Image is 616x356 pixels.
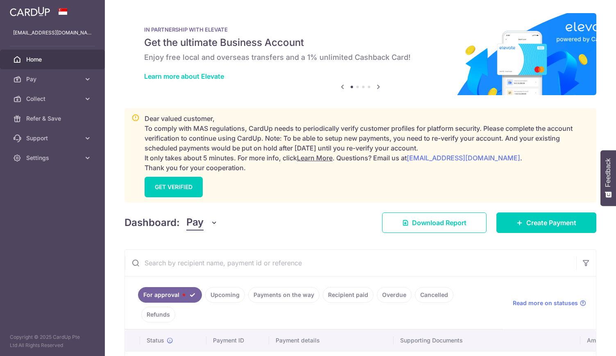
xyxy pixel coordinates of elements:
[513,299,586,307] a: Read more on statuses
[186,215,218,230] button: Pay
[412,218,467,228] span: Download Report
[269,330,394,351] th: Payment details
[141,307,175,322] a: Refunds
[144,72,224,80] a: Learn more about Elevate
[323,287,374,303] a: Recipient paid
[145,114,589,173] p: Dear valued customer, To comply with MAS regulations, CardUp needs to periodically verify custome...
[206,330,269,351] th: Payment ID
[26,55,80,64] span: Home
[377,287,412,303] a: Overdue
[144,52,577,62] h6: Enjoy free local and overseas transfers and a 1% unlimited Cashback Card!
[496,212,596,233] a: Create Payment
[26,75,80,83] span: Pay
[138,287,202,303] a: For approval
[144,36,577,49] h5: Get the ultimate Business Account
[186,215,204,230] span: Pay
[205,287,245,303] a: Upcoming
[10,7,50,16] img: CardUp
[600,150,616,206] button: Feedback - Show survey
[125,250,576,276] input: Search by recipient name, payment id or reference
[513,299,578,307] span: Read more on statuses
[144,26,577,33] p: IN PARTNERSHIP WITH ELEVATE
[526,218,576,228] span: Create Payment
[248,287,319,303] a: Payments on the way
[26,114,80,123] span: Refer & Save
[415,287,453,303] a: Cancelled
[145,177,203,197] a: GET VERIFIED
[394,330,580,351] th: Supporting Documents
[125,215,180,230] h4: Dashboard:
[26,154,80,162] span: Settings
[382,212,487,233] a: Download Report
[147,336,164,345] span: Status
[605,158,612,187] span: Feedback
[26,134,80,142] span: Support
[125,13,596,95] img: Renovation banner
[13,29,92,37] p: [EMAIL_ADDRESS][DOMAIN_NAME]
[407,154,520,162] a: [EMAIL_ADDRESS][DOMAIN_NAME]
[297,154,333,162] a: Learn More
[26,95,80,103] span: Collect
